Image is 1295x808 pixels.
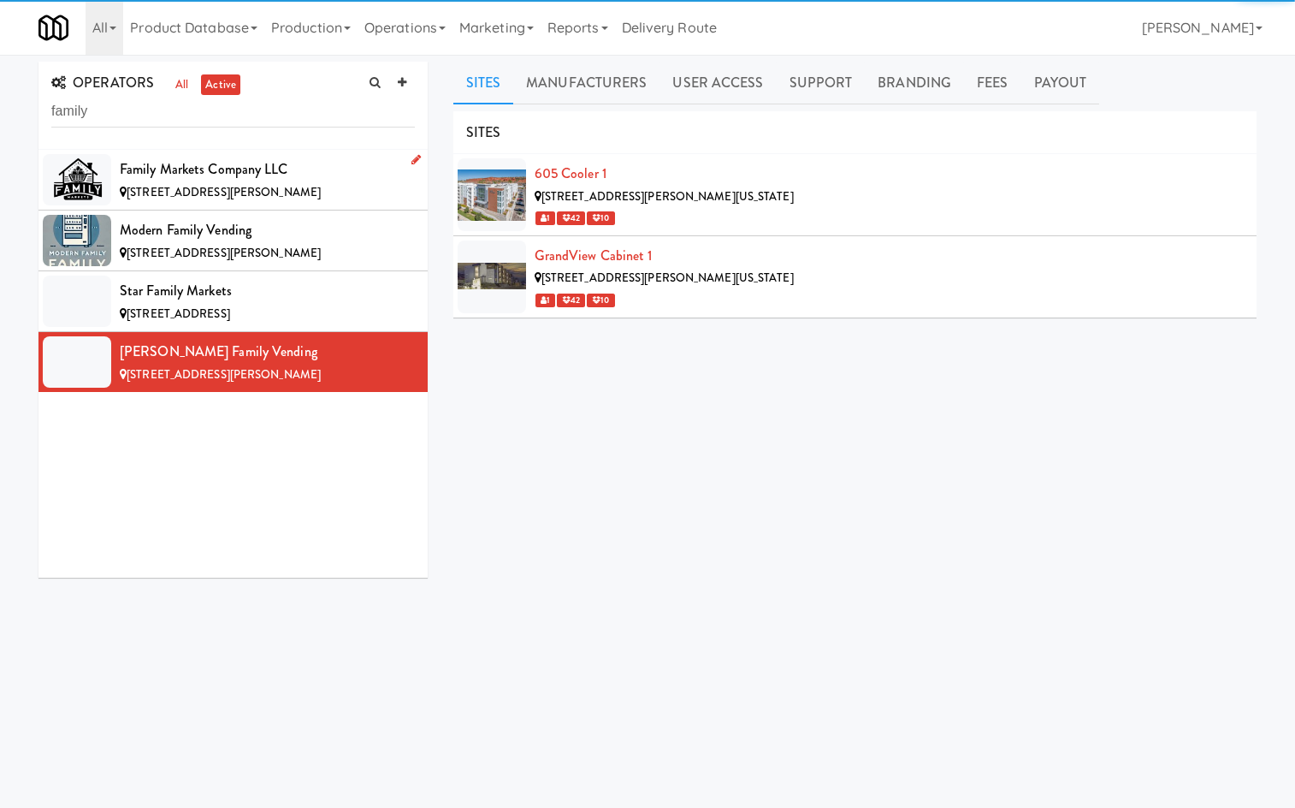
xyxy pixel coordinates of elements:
[587,294,614,307] span: 10
[38,150,428,211] li: Family Markets Company LLC[STREET_ADDRESS][PERSON_NAME]
[865,62,964,104] a: Branding
[453,62,514,104] a: Sites
[535,294,555,307] span: 1
[1021,62,1100,104] a: Payout
[535,163,606,183] a: 605 Cooler 1
[38,271,428,332] li: Star Family Markets[STREET_ADDRESS]
[541,188,794,205] span: [STREET_ADDRESS][PERSON_NAME][US_STATE]
[127,306,230,322] span: [STREET_ADDRESS]
[535,211,555,225] span: 1
[120,339,415,365] div: [PERSON_NAME] Family Vending
[120,278,415,304] div: Star Family Markets
[120,157,415,182] div: Family Markets Company LLC
[535,246,653,265] a: GrandView Cabinet 1
[38,332,428,392] li: [PERSON_NAME] Family Vending[STREET_ADDRESS][PERSON_NAME]
[51,96,415,128] input: Search Operator
[127,366,321,383] span: [STREET_ADDRESS][PERSON_NAME]
[513,62,659,104] a: Manufacturers
[201,74,240,96] a: active
[120,217,415,243] div: Modern Family Vending
[38,13,68,43] img: Micromart
[777,62,866,104] a: Support
[51,73,154,92] span: OPERATORS
[127,245,321,261] span: [STREET_ADDRESS][PERSON_NAME]
[466,122,501,142] span: SITES
[659,62,776,104] a: User Access
[587,211,614,225] span: 10
[557,211,585,225] span: 42
[541,270,794,286] span: [STREET_ADDRESS][PERSON_NAME][US_STATE]
[557,294,585,307] span: 42
[964,62,1020,104] a: Fees
[127,184,321,200] span: [STREET_ADDRESS][PERSON_NAME]
[171,74,192,96] a: all
[38,211,428,271] li: Modern Family Vending[STREET_ADDRESS][PERSON_NAME]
